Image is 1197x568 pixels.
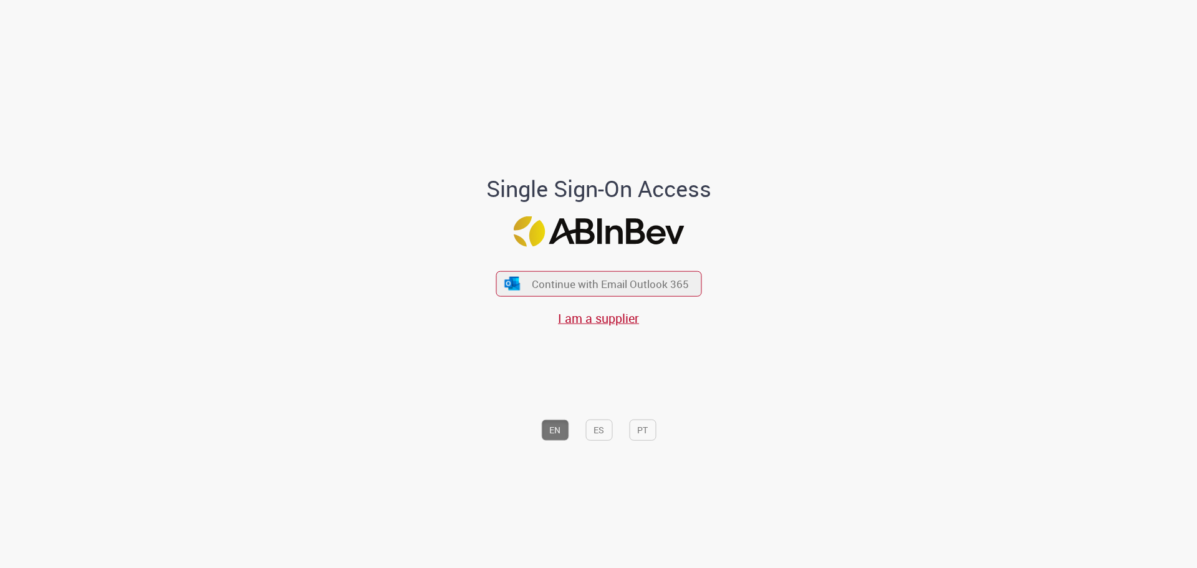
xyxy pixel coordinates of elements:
h1: Single Sign-On Access [426,176,772,201]
button: EN [541,419,569,440]
button: ícone Azure/Microsoft 360 Continue with Email Outlook 365 [496,271,701,296]
span: Continue with Email Outlook 365 [532,277,689,291]
a: I am a supplier [558,310,639,327]
img: ícone Azure/Microsoft 360 [504,277,521,290]
button: ES [585,419,612,440]
img: Logo ABInBev [513,216,684,246]
button: PT [629,419,656,440]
